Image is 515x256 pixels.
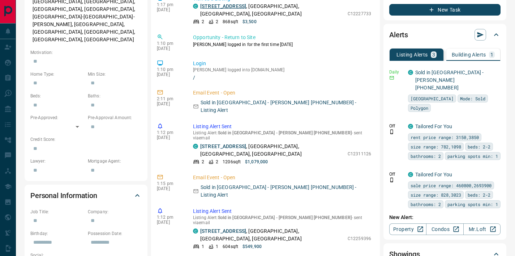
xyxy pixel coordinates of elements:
p: Sold in [GEOGRAPHIC_DATA] - [PERSON_NAME] [PHONE_NUMBER] - Listing Alert [201,99,371,114]
p: , [GEOGRAPHIC_DATA], [GEOGRAPHIC_DATA], [GEOGRAPHIC_DATA] [200,3,344,18]
div: condos.ca [408,124,413,129]
div: Personal Information [30,187,142,204]
h2: Personal Information [30,190,97,201]
p: [PERSON_NAME] logged into [DOMAIN_NAME] [193,67,371,72]
span: size range: 828,3023 [411,191,461,198]
p: $1,079,000 [245,159,268,165]
p: Login [193,60,371,67]
p: Listing Alert Sent [193,123,371,130]
span: [GEOGRAPHIC_DATA] [411,95,454,102]
p: Email Event - Open [193,89,371,97]
button: New Task [389,4,501,16]
div: Alerts [389,26,501,43]
a: Tailored For You [415,172,452,177]
p: 1206 sqft [223,159,241,165]
p: Building Alerts [452,52,486,57]
p: 1:12 pm [157,130,182,135]
p: Possession Date: [88,230,142,237]
p: 868 sqft [223,18,238,25]
p: Job Title: [30,209,84,215]
p: 1 [216,243,218,250]
p: Daily [389,69,404,75]
p: 2 [216,18,218,25]
p: Listing Alert : - sent via email [193,215,371,225]
p: C12311126 [348,151,371,157]
a: [STREET_ADDRESS] [200,228,246,234]
p: Sold in [GEOGRAPHIC_DATA] - [PERSON_NAME] [PHONE_NUMBER] - Listing Alert [201,184,371,199]
svg: Email [389,75,394,80]
p: [DATE] [157,46,182,51]
p: New Alert: [389,214,501,221]
p: C12227733 [348,11,371,17]
p: Baths: [88,93,142,99]
span: sale price range: 460800,2693900 [411,182,492,189]
span: parking spots min: 1 [447,152,498,160]
p: C12259396 [348,235,371,242]
p: [DATE] [157,186,182,191]
p: 604 sqft [223,243,238,250]
span: beds: 2-2 [468,143,490,150]
span: bathrooms: 2 [411,152,441,160]
p: [DATE] [157,220,182,225]
p: [PERSON_NAME] logged in for the first time [DATE] [193,41,371,48]
a: [STREET_ADDRESS] [200,143,246,149]
a: Property [389,223,426,235]
svg: Push Notification Only [389,177,394,182]
p: Lawyer: [30,158,84,164]
span: parking spots min: 1 [447,201,498,208]
p: 3 [432,52,435,57]
a: Mr.Loft [463,223,501,235]
span: Mode: Sold [460,95,485,102]
div: condos.ca [193,228,198,234]
p: [DATE] [157,72,182,77]
p: 2 [216,159,218,165]
span: rent price range: 3150,3850 [411,134,479,141]
p: 2 [202,159,204,165]
p: Beds: [30,93,84,99]
p: Mortgage Agent: [88,158,142,164]
p: Pre-Approval Amount: [88,114,142,121]
p: 1:12 pm [157,215,182,220]
p: Opportunity - Return to Site [193,34,371,41]
span: size range: 782,1098 [411,143,461,150]
p: Off [389,123,404,129]
p: Credit Score: [30,136,142,143]
span: beds: 2-2 [468,191,490,198]
p: 1:10 pm [157,67,182,72]
p: Pre-Approved: [30,114,84,121]
div: condos.ca [193,4,198,9]
p: $3,500 [243,18,257,25]
span: Sold in [GEOGRAPHIC_DATA] - [PERSON_NAME] [PHONE_NUMBER] [218,130,352,135]
p: Listing Alert : - sent via email [193,130,371,140]
a: Tailored For You [415,123,452,129]
a: [STREET_ADDRESS] [200,3,246,9]
p: 2:11 pm [157,96,182,101]
p: Company: [88,209,142,215]
p: Listing Alert Sent [193,207,371,215]
p: 1:10 pm [157,41,182,46]
p: 1 [202,243,204,250]
p: $549,900 [243,243,262,250]
p: Off [389,171,404,177]
span: bathrooms: 2 [411,201,441,208]
p: Email Event - Open [193,174,371,181]
p: , [GEOGRAPHIC_DATA], [GEOGRAPHIC_DATA], [GEOGRAPHIC_DATA] [200,227,344,243]
p: 1:15 pm [157,181,182,186]
p: Birthday: [30,230,84,237]
svg: Push Notification Only [389,129,394,134]
p: Min Size: [88,71,142,77]
p: [DATE] [157,7,182,12]
p: [DATE] [157,101,182,106]
span: Polygon [411,104,428,112]
p: Home Type: [30,71,84,77]
a: Condos [426,223,463,235]
h2: Alerts [389,29,408,41]
div: condos.ca [193,144,198,149]
div: condos.ca [408,172,413,177]
a: / [193,75,371,80]
p: 2 [202,18,204,25]
a: Sold in [GEOGRAPHIC_DATA] - [PERSON_NAME] [PHONE_NUMBER] [415,70,484,91]
p: , [GEOGRAPHIC_DATA], [GEOGRAPHIC_DATA], [GEOGRAPHIC_DATA] [200,143,344,158]
div: condos.ca [408,70,413,75]
p: 1 [490,52,493,57]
